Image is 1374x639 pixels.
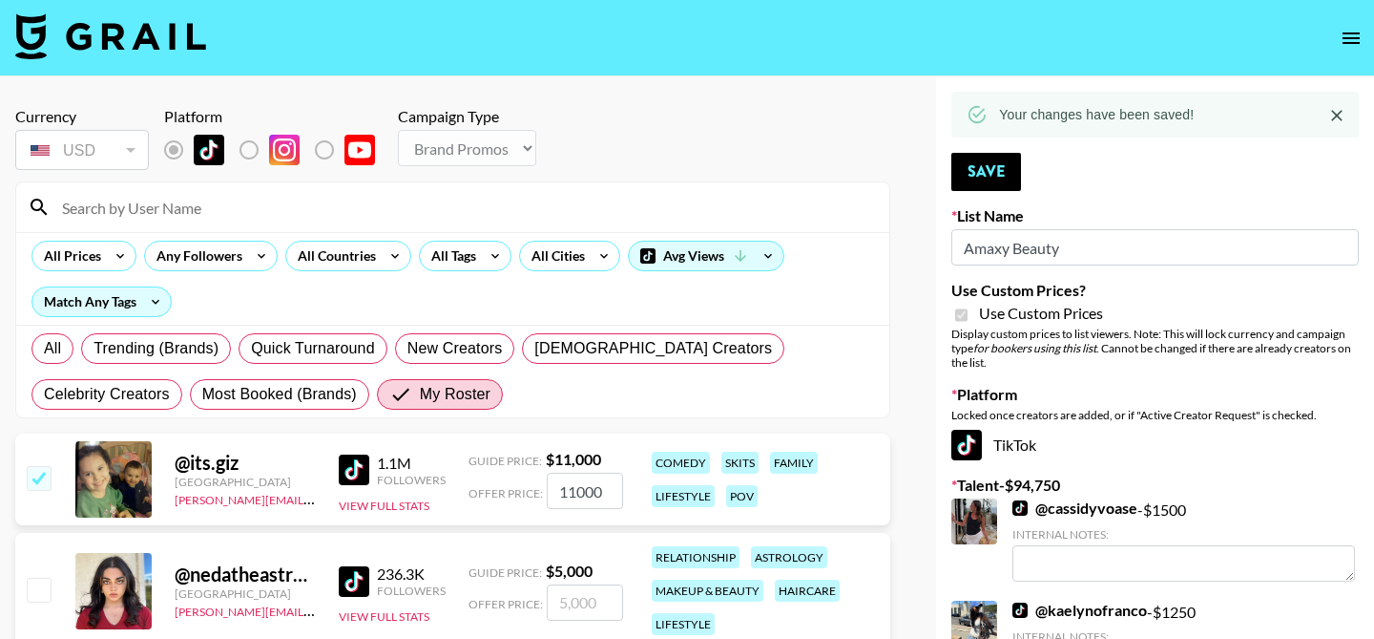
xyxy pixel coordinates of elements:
label: Platform [951,385,1359,404]
input: 11,000 [547,473,623,509]
div: haircare [775,580,840,602]
div: TikTok [951,430,1359,460]
button: View Full Stats [339,609,429,624]
a: [PERSON_NAME][EMAIL_ADDRESS][PERSON_NAME][DOMAIN_NAME] [175,489,548,507]
a: @cassidyvoase [1012,499,1137,518]
img: TikTok [951,430,982,460]
input: Search by User Name [51,192,878,223]
div: Your changes have been saved! [999,97,1194,132]
div: lifestyle [652,613,715,635]
div: Internal Notes: [1012,527,1355,542]
div: USD [19,134,145,167]
img: TikTok [1012,501,1028,516]
div: Platform [164,107,390,126]
span: Offer Price: [468,597,543,611]
span: All [44,337,61,360]
span: Quick Turnaround [251,337,375,360]
div: Campaign Type [398,107,536,126]
div: 1.1M [377,454,446,473]
div: makeup & beauty [652,580,763,602]
span: Guide Price: [468,565,542,580]
button: open drawer [1332,19,1370,57]
span: [DEMOGRAPHIC_DATA] Creators [534,337,772,360]
img: TikTok [1012,603,1028,618]
a: [PERSON_NAME][EMAIL_ADDRESS][PERSON_NAME][DOMAIN_NAME] [175,601,548,619]
div: Any Followers [145,242,246,270]
div: family [770,452,818,474]
div: All Prices [32,242,105,270]
span: New Creators [407,337,503,360]
img: Instagram [269,135,300,165]
img: TikTok [194,135,224,165]
div: Followers [377,584,446,598]
button: View Full Stats [339,499,429,513]
div: @ nedatheastrologer [175,563,316,586]
div: comedy [652,452,710,474]
a: @kaelynofranco [1012,601,1147,620]
span: Most Booked (Brands) [202,383,357,406]
div: Currency [15,107,149,126]
div: Display custom prices to list viewers. Note: This will lock currency and campaign type . Cannot b... [951,327,1359,370]
div: @ its.giz [175,451,316,475]
div: lifestyle [652,485,715,507]
span: Use Custom Prices [979,304,1103,323]
div: Currency is locked to USD [15,126,149,174]
div: Followers [377,473,446,487]
div: 236.3K [377,564,446,584]
input: 5,000 [547,585,623,621]
strong: $ 5,000 [546,562,593,580]
span: My Roster [420,383,490,406]
div: Locked once creators are added, or if "Active Creator Request" is checked. [951,408,1359,422]
label: Talent - $ 94,750 [951,476,1359,495]
button: Save [951,153,1021,191]
div: [GEOGRAPHIC_DATA] [175,586,316,601]
span: Celebrity Creators [44,383,170,406]
div: Avg Views [629,242,783,270]
div: astrology [751,546,827,568]
div: All Cities [520,242,589,270]
div: Match Any Tags [32,288,171,316]
div: - $ 1500 [1012,499,1355,582]
img: TikTok [339,566,369,597]
em: for bookers using this list [973,341,1096,355]
label: Use Custom Prices? [951,281,1359,300]
div: All Countries [286,242,380,270]
label: List Name [951,206,1359,225]
button: Close [1322,101,1351,130]
div: List locked to TikTok. [164,130,390,170]
span: Guide Price: [468,454,542,468]
div: All Tags [420,242,480,270]
img: Grail Talent [15,13,206,59]
div: skits [721,452,759,474]
img: YouTube [344,135,375,165]
img: TikTok [339,455,369,485]
span: Trending (Brands) [94,337,219,360]
div: [GEOGRAPHIC_DATA] [175,475,316,489]
strong: $ 11,000 [546,450,601,468]
div: relationship [652,546,739,568]
div: pov [726,485,758,507]
span: Offer Price: [468,486,543,501]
